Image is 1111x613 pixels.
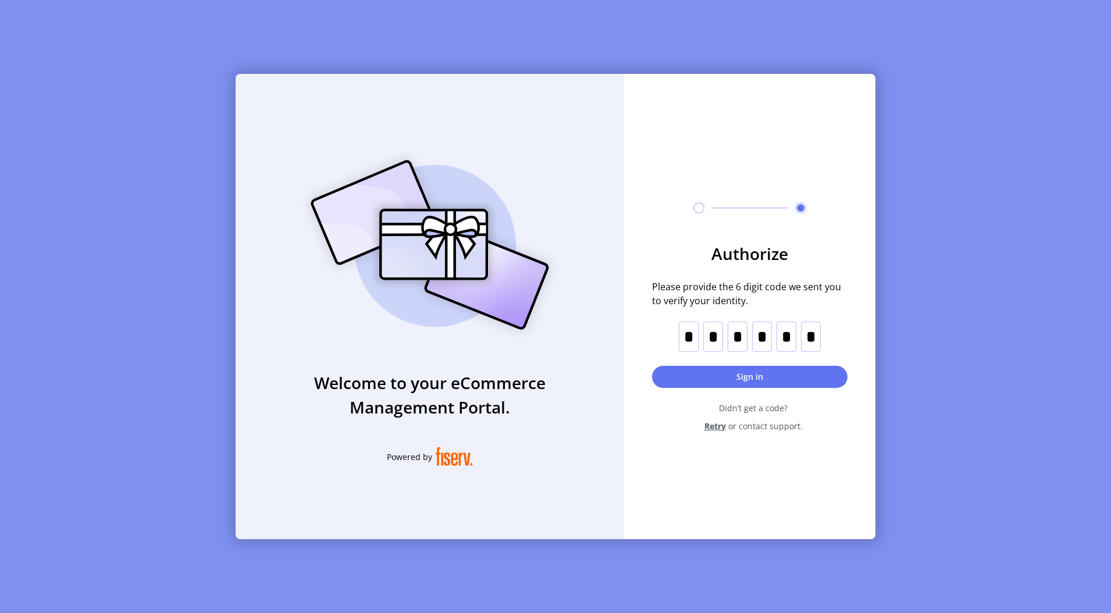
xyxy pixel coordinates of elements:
[652,241,848,266] h3: Authorize
[728,420,803,432] span: or contact support.
[652,366,848,388] button: Sign in
[652,280,848,308] span: Please provide the 6 digit code we sent you to verify your identity.
[387,451,432,463] span: Powered by
[704,420,726,432] span: Retry
[236,370,624,419] h3: Welcome to your eCommerce Management Portal.
[293,147,567,343] img: card_Illustration.svg
[659,402,848,414] span: Didn’t get a code?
